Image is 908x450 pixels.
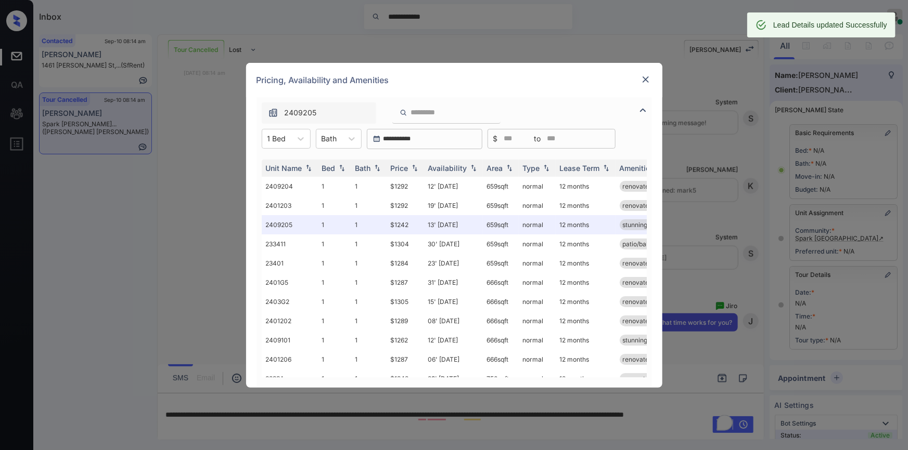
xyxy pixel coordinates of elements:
img: icon-zuma [400,108,407,117]
td: 12 months [556,177,616,196]
td: $1242 [387,215,424,234]
td: 666 sqft [483,292,519,311]
div: Area [487,164,503,173]
td: 1 [318,215,351,234]
td: 1 [351,215,387,234]
span: renovated [623,375,653,382]
td: 23401 [262,254,318,273]
td: 12 months [556,196,616,215]
span: renovated [623,182,653,190]
span: to [534,133,541,144]
td: 15' [DATE] [424,292,483,311]
td: 659 sqft [483,254,519,273]
td: 2401G5 [262,273,318,292]
td: 1 [318,330,351,350]
div: Bath [355,164,371,173]
td: 19' [DATE] [424,196,483,215]
td: 1 [351,369,387,388]
td: 659 sqft [483,215,519,234]
td: 12 months [556,350,616,369]
td: 1 [318,292,351,311]
span: patio/balcony [623,240,663,248]
td: 659 sqft [483,196,519,215]
div: Availability [428,164,467,173]
td: 1 [318,234,351,254]
img: sorting [372,164,382,171]
td: 12 months [556,330,616,350]
td: normal [519,254,556,273]
td: 1 [318,273,351,292]
td: 1 [351,311,387,330]
td: normal [519,330,556,350]
td: normal [519,215,556,234]
td: $1287 [387,273,424,292]
td: 2401206 [262,350,318,369]
img: sorting [468,164,479,171]
td: 666 sqft [483,350,519,369]
td: $1292 [387,177,424,196]
td: $1284 [387,254,424,273]
td: normal [519,350,556,369]
div: Price [391,164,408,173]
td: normal [519,234,556,254]
td: 666 sqft [483,273,519,292]
td: 1 [318,254,351,273]
td: 1 [351,350,387,369]
td: 1 [351,292,387,311]
td: normal [519,311,556,330]
td: 12 months [556,292,616,311]
img: sorting [541,164,552,171]
td: 2409204 [262,177,318,196]
td: $1292 [387,196,424,215]
span: renovated [623,317,653,325]
div: Lead Details updated Successfully [773,16,887,34]
td: 2409205 [262,215,318,234]
td: 23' [DATE] [424,254,483,273]
td: 1 [351,177,387,196]
td: 31' [DATE] [424,273,483,292]
td: 1 [318,311,351,330]
td: 1 [351,254,387,273]
img: sorting [303,164,314,171]
td: $1304 [387,234,424,254]
td: $1262 [387,330,424,350]
td: $1287 [387,350,424,369]
td: 1 [351,196,387,215]
span: 2409205 [285,107,317,118]
td: 12' [DATE] [424,177,483,196]
td: 659 sqft [483,234,519,254]
td: 1 [351,273,387,292]
span: renovated [623,279,653,286]
td: 13' [DATE] [424,215,483,234]
td: 1 [318,350,351,369]
img: sorting [601,164,611,171]
div: Unit Name [266,164,302,173]
td: 06' [DATE] [424,350,483,369]
td: 12' [DATE] [424,330,483,350]
div: Amenities [620,164,655,173]
span: renovated [623,355,653,363]
td: 2403G2 [262,292,318,311]
td: 1 [318,177,351,196]
img: close [641,74,651,85]
td: $1305 [387,292,424,311]
td: 2409101 [262,330,318,350]
td: 12 months [556,369,616,388]
td: 233411 [262,234,318,254]
img: sorting [504,164,515,171]
td: 666 sqft [483,330,519,350]
td: 1 [351,234,387,254]
td: 12 months [556,234,616,254]
span: stunning views*... [623,221,673,229]
td: 2401202 [262,311,318,330]
td: 30' [DATE] [424,234,483,254]
div: Bed [322,164,336,173]
td: normal [519,273,556,292]
img: sorting [337,164,347,171]
img: icon-zuma [268,108,278,118]
td: normal [519,369,556,388]
td: 08' [DATE] [424,311,483,330]
td: 2233A [262,369,318,388]
td: 1 [318,196,351,215]
div: Pricing, Availability and Amenities [246,63,662,97]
